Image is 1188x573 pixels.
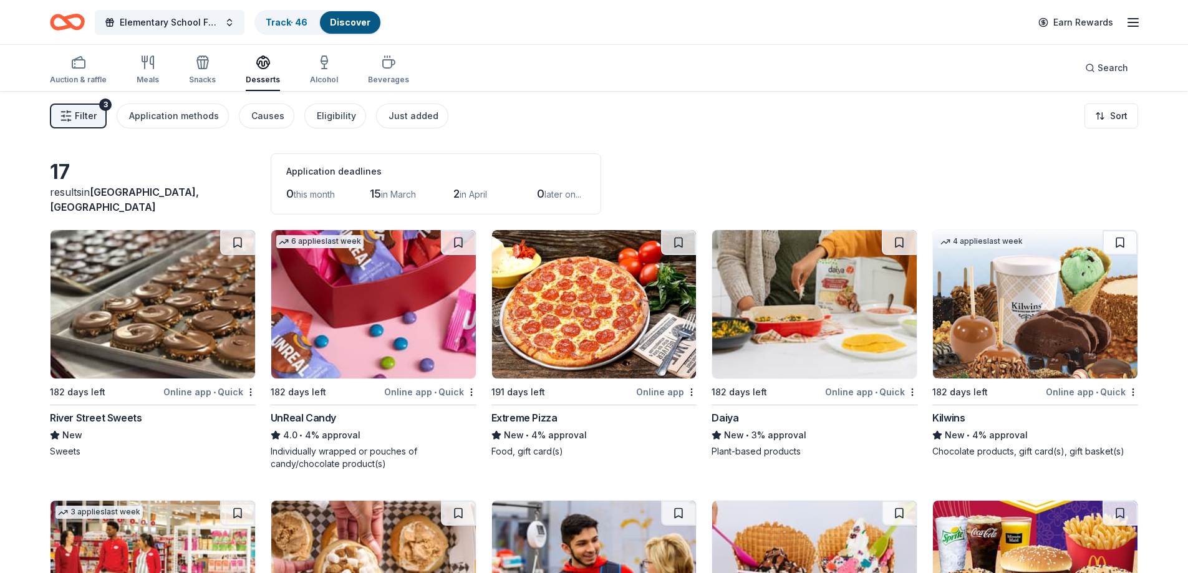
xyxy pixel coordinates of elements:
[163,384,256,400] div: Online app Quick
[491,385,545,400] div: 191 days left
[283,428,297,443] span: 4.0
[370,187,381,200] span: 15
[50,445,256,458] div: Sweets
[246,50,280,91] button: Desserts
[213,387,216,397] span: •
[712,410,738,425] div: Daiya
[50,7,85,37] a: Home
[189,75,216,85] div: Snacks
[1110,108,1128,123] span: Sort
[271,445,476,470] div: Individually wrapped or pouches of candy/chocolate product(s)
[1075,55,1138,80] button: Search
[50,385,105,400] div: 182 days left
[286,187,294,200] span: 0
[286,164,586,179] div: Application deadlines
[932,428,1138,443] div: 4% approval
[376,104,448,128] button: Just added
[875,387,877,397] span: •
[1046,384,1138,400] div: Online app Quick
[137,75,159,85] div: Meals
[932,410,965,425] div: Kilwins
[384,384,476,400] div: Online app Quick
[368,50,409,91] button: Beverages
[368,75,409,85] div: Beverages
[453,187,460,200] span: 2
[938,235,1025,248] div: 4 applies last week
[967,430,970,440] span: •
[932,385,988,400] div: 182 days left
[120,15,220,30] span: Elementary School Fundraiser/ Tricky Tray
[50,160,256,185] div: 17
[636,384,697,400] div: Online app
[294,189,335,200] span: this month
[50,186,199,213] span: in
[330,17,370,27] a: Discover
[825,384,917,400] div: Online app Quick
[50,104,107,128] button: Filter3
[491,428,697,443] div: 4% approval
[50,186,199,213] span: [GEOGRAPHIC_DATA], [GEOGRAPHIC_DATA]
[389,108,438,123] div: Just added
[276,235,364,248] div: 6 applies last week
[304,104,366,128] button: Eligibility
[491,410,558,425] div: Extreme Pizza
[95,10,244,35] button: Elementary School Fundraiser/ Tricky Tray
[504,428,524,443] span: New
[932,445,1138,458] div: Chocolate products, gift card(s), gift basket(s)
[317,108,356,123] div: Eligibility
[544,189,581,200] span: later on...
[1096,387,1098,397] span: •
[712,445,917,458] div: Plant-based products
[492,230,697,378] img: Image for Extreme Pizza
[117,104,229,128] button: Application methods
[712,229,917,458] a: Image for Daiya182 days leftOnline app•QuickDaiyaNew•3% approvalPlant-based products
[271,229,476,470] a: Image for UnReal Candy6 applieslast week182 days leftOnline app•QuickUnReal Candy4.0•4% approvalI...
[51,230,255,378] img: Image for River Street Sweets
[491,229,697,458] a: Image for Extreme Pizza191 days leftOnline appExtreme PizzaNew•4% approvalFood, gift card(s)
[310,75,338,85] div: Alcohol
[271,428,476,443] div: 4% approval
[712,230,917,378] img: Image for Daiya
[434,387,437,397] span: •
[75,108,97,123] span: Filter
[1084,104,1138,128] button: Sort
[945,428,965,443] span: New
[526,430,529,440] span: •
[1098,60,1128,75] span: Search
[271,385,326,400] div: 182 days left
[129,108,219,123] div: Application methods
[50,229,256,458] a: Image for River Street Sweets182 days leftOnline app•QuickRiver Street SweetsNewSweets
[933,230,1137,378] img: Image for Kilwins
[460,189,487,200] span: in April
[310,50,338,91] button: Alcohol
[299,430,302,440] span: •
[254,10,382,35] button: Track· 46Discover
[246,75,280,85] div: Desserts
[62,428,82,443] span: New
[491,445,697,458] div: Food, gift card(s)
[724,428,744,443] span: New
[50,75,107,85] div: Auction & raffle
[271,230,476,378] img: Image for UnReal Candy
[712,428,917,443] div: 3% approval
[99,99,112,111] div: 3
[381,189,416,200] span: in March
[189,50,216,91] button: Snacks
[712,385,767,400] div: 182 days left
[50,185,256,214] div: results
[746,430,750,440] span: •
[537,187,544,200] span: 0
[50,50,107,91] button: Auction & raffle
[137,50,159,91] button: Meals
[50,410,142,425] div: River Street Sweets
[1031,11,1121,34] a: Earn Rewards
[271,410,336,425] div: UnReal Candy
[239,104,294,128] button: Causes
[56,506,143,519] div: 3 applies last week
[932,229,1138,458] a: Image for Kilwins4 applieslast week182 days leftOnline app•QuickKilwinsNew•4% approvalChocolate p...
[266,17,307,27] a: Track· 46
[251,108,284,123] div: Causes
